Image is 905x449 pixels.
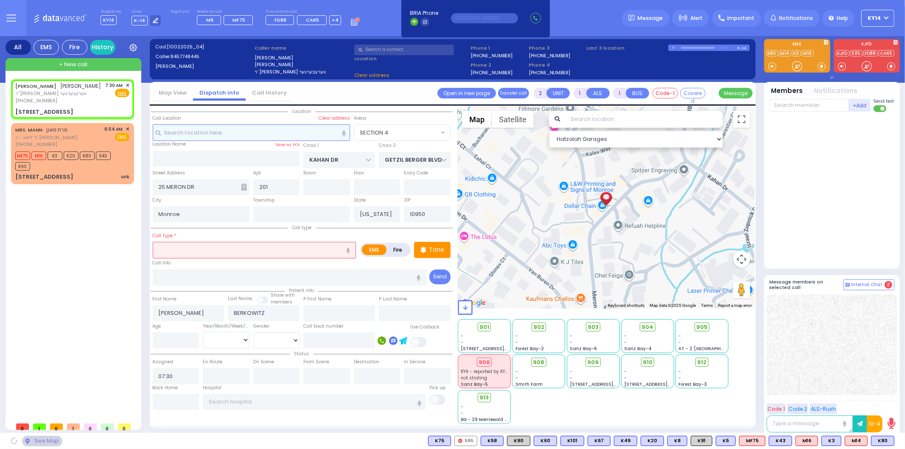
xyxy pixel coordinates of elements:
[429,269,451,284] button: Send
[246,89,293,97] a: Call History
[101,9,122,14] label: Dispatcher
[203,394,426,410] input: Search hospital
[155,63,252,70] label: [PERSON_NAME]
[766,50,778,56] a: K80
[34,13,90,23] img: Logo
[15,83,56,90] a: [PERSON_NAME]
[787,404,808,414] button: Code 2
[22,436,62,446] div: See map
[796,436,818,446] div: M16
[642,323,653,331] span: 904
[867,415,883,432] button: 10-4
[533,358,544,367] span: 908
[106,82,123,89] span: 7:30 AM
[132,9,161,14] label: Lines
[101,15,117,25] span: KY14
[429,384,445,391] label: Pick up
[641,436,664,446] div: BLS
[96,152,111,160] span: K43
[769,436,792,446] div: K43
[498,88,529,98] button: Transfer call
[379,142,396,149] label: Cross 2
[679,368,681,375] span: -
[303,359,329,365] label: From Scene
[47,126,68,133] span: מרת מאנן
[153,384,178,391] label: Back Home
[118,424,131,430] span: 0
[679,381,707,387] span: Forest Bay-3
[101,424,114,430] span: 0
[863,50,878,56] a: FD88
[624,333,627,339] span: -
[121,174,129,180] div: unk
[153,260,171,267] label: Call Info
[588,358,599,367] span: 909
[471,62,526,69] span: Phone 2
[529,45,584,52] span: Phone 3
[764,42,830,48] label: EMS
[15,97,57,104] span: [PHONE_NUMBER]
[153,197,162,204] label: City
[507,436,530,446] div: K90
[471,69,513,76] label: [PHONE_NUMBER]
[626,88,649,98] button: BUS
[303,296,331,303] label: P First Name
[266,9,342,14] label: Fire units on call
[354,359,379,365] label: Destination
[477,358,492,367] div: 906
[105,126,123,132] span: 6:54 AM
[64,152,78,160] span: K20
[155,53,252,60] label: Caller:
[845,436,868,446] div: ALS
[814,86,858,96] button: Notifications
[690,14,703,22] span: Alert
[479,323,489,331] span: 901
[871,436,894,446] div: BLS
[481,436,504,446] div: K58
[228,295,252,302] label: Last Name
[529,52,571,59] label: [PHONE_NUMBER]
[614,436,637,446] div: K49
[737,45,750,51] div: K-14
[50,424,63,430] span: 0
[461,416,509,423] span: BG - 29 Merriewold S.
[653,88,678,98] button: Code-1
[599,182,614,208] div: CHAIM BERKOWITZ
[15,90,101,97] span: ר' [PERSON_NAME] ווערצבערגער
[90,40,115,55] a: History
[516,339,518,345] span: -
[454,436,477,446] div: 595
[15,134,78,141] span: ר' ליפא - ר' [PERSON_NAME]
[529,62,584,69] span: Phone 4
[733,251,750,268] button: Map camera controls
[861,10,894,27] button: KY14
[48,152,62,160] span: K3
[115,133,129,141] span: EMS
[850,50,863,56] a: 595
[271,292,295,298] small: Share with
[516,381,543,387] span: Smith Farm
[241,184,247,191] span: Other building occupants
[84,424,97,430] span: 0
[354,197,366,204] label: State
[15,152,30,160] span: MF75
[171,9,190,14] label: Night unit
[379,296,407,303] label: P Last Name
[588,323,599,331] span: 903
[733,281,750,298] button: Drag Pegman onto the map to open Street View
[303,170,316,177] label: Room
[588,436,611,446] div: K67
[480,393,489,402] span: 913
[118,90,127,97] u: EMS
[680,88,706,98] button: Covered
[167,43,204,50] span: [10022025_04]
[153,141,186,148] label: Location Name
[871,436,894,446] div: K80
[836,50,849,56] a: KJFD
[275,142,300,148] label: Save as POI
[691,436,712,446] div: K91
[614,436,637,446] div: BLS
[624,368,627,375] span: -
[667,436,687,446] div: K8
[874,98,894,104] span: Send text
